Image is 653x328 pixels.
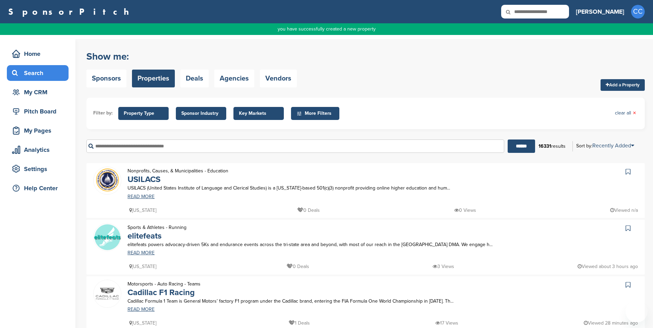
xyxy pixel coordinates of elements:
[10,124,69,137] div: My Pages
[239,110,278,117] span: Key Markets
[287,262,309,271] p: 0 Deals
[128,280,201,288] p: Motorsports - Auto Racing - Teams
[7,123,69,138] a: My Pages
[93,109,113,117] li: Filter by:
[129,319,156,327] p: [US_STATE]
[128,251,502,255] a: READ MORE
[626,301,648,323] iframe: Button to launch messaging window
[435,319,458,327] p: 17 Views
[181,110,221,117] span: Sponsor Industry
[633,109,636,117] span: ×
[539,143,551,149] b: 16331
[94,280,121,307] img: Fcgoatp8 400x400
[128,194,502,199] a: READ MORE
[260,70,297,87] a: Vendors
[7,161,69,177] a: Settings
[10,67,69,79] div: Search
[289,319,310,327] p: 1 Deals
[86,50,297,63] h2: Show me:
[297,110,336,117] span: More Filters
[578,262,638,271] p: Viewed about 3 hours ago
[10,48,69,60] div: Home
[433,262,454,271] p: 3 Views
[10,86,69,98] div: My CRM
[7,65,69,81] a: Search
[592,142,634,149] a: Recently Added
[94,223,121,251] img: Elitefeats circle logo
[129,206,156,215] p: [US_STATE]
[128,297,502,305] p: Cadillac Formula 1 Team is General Motors’ factory F1 program under the Cadillac brand, entering ...
[128,174,160,184] a: USILACS
[576,4,624,19] a: [PERSON_NAME]
[128,223,186,232] p: Sports & Athletes - Running
[128,167,228,175] p: Nonprofits, Causes, & Municipalities - Education
[631,5,645,19] span: CC
[128,184,502,192] p: USILACS (United States Institute of Language and Clerical Studies) is a [US_STATE]-based 501(c)(3...
[7,104,69,119] a: Pitch Board
[7,46,69,62] a: Home
[128,288,195,297] a: Cadillac F1 Racing
[128,307,502,312] a: READ MORE
[128,240,502,249] p: elitefeats powers advocacy-driven 5Ks and endurance events across the tri-state area and beyond, ...
[10,144,69,156] div: Analytics
[610,206,638,215] p: Viewed n/a
[214,70,254,87] a: Agencies
[535,141,569,152] div: results
[576,143,634,148] div: Sort by:
[129,262,156,271] p: [US_STATE]
[601,79,645,91] a: Add a Property
[124,110,163,117] span: Property Type
[10,163,69,175] div: Settings
[180,70,209,87] a: Deals
[128,231,161,241] a: elitefeats
[132,70,175,87] a: Properties
[615,109,636,117] a: clear all×
[94,167,121,192] img: Untitled 1 01
[7,142,69,158] a: Analytics
[576,7,624,16] h3: [PERSON_NAME]
[584,319,638,327] p: Viewed 28 minutes ago
[7,84,69,100] a: My CRM
[454,206,476,215] p: 0 Views
[297,206,320,215] p: 0 Deals
[8,7,133,16] a: SponsorPitch
[10,182,69,194] div: Help Center
[86,70,126,87] a: Sponsors
[7,180,69,196] a: Help Center
[10,105,69,118] div: Pitch Board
